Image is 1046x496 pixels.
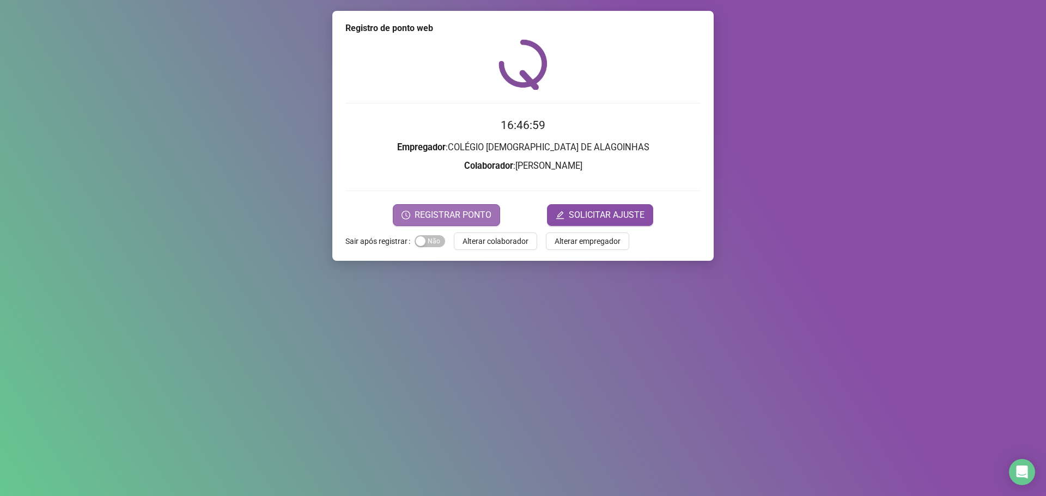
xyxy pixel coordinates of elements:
[345,22,701,35] div: Registro de ponto web
[345,232,415,250] label: Sair após registrar
[345,159,701,173] h3: : [PERSON_NAME]
[501,119,545,132] time: 16:46:59
[546,232,629,250] button: Alterar empregador
[345,140,701,155] h3: : COLÉGIO [DEMOGRAPHIC_DATA] DE ALAGOINHAS
[464,161,513,171] strong: Colaborador
[555,235,621,247] span: Alterar empregador
[393,204,500,226] button: REGISTRAR PONTO
[397,142,446,152] strong: Empregador
[415,209,491,222] span: REGISTRAR PONTO
[1009,459,1035,485] div: Open Intercom Messenger
[556,211,564,219] span: edit
[498,39,548,90] img: QRPoint
[454,232,537,250] button: Alterar colaborador
[463,235,528,247] span: Alterar colaborador
[402,211,410,219] span: clock-circle
[569,209,644,222] span: SOLICITAR AJUSTE
[547,204,653,226] button: editSOLICITAR AJUSTE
